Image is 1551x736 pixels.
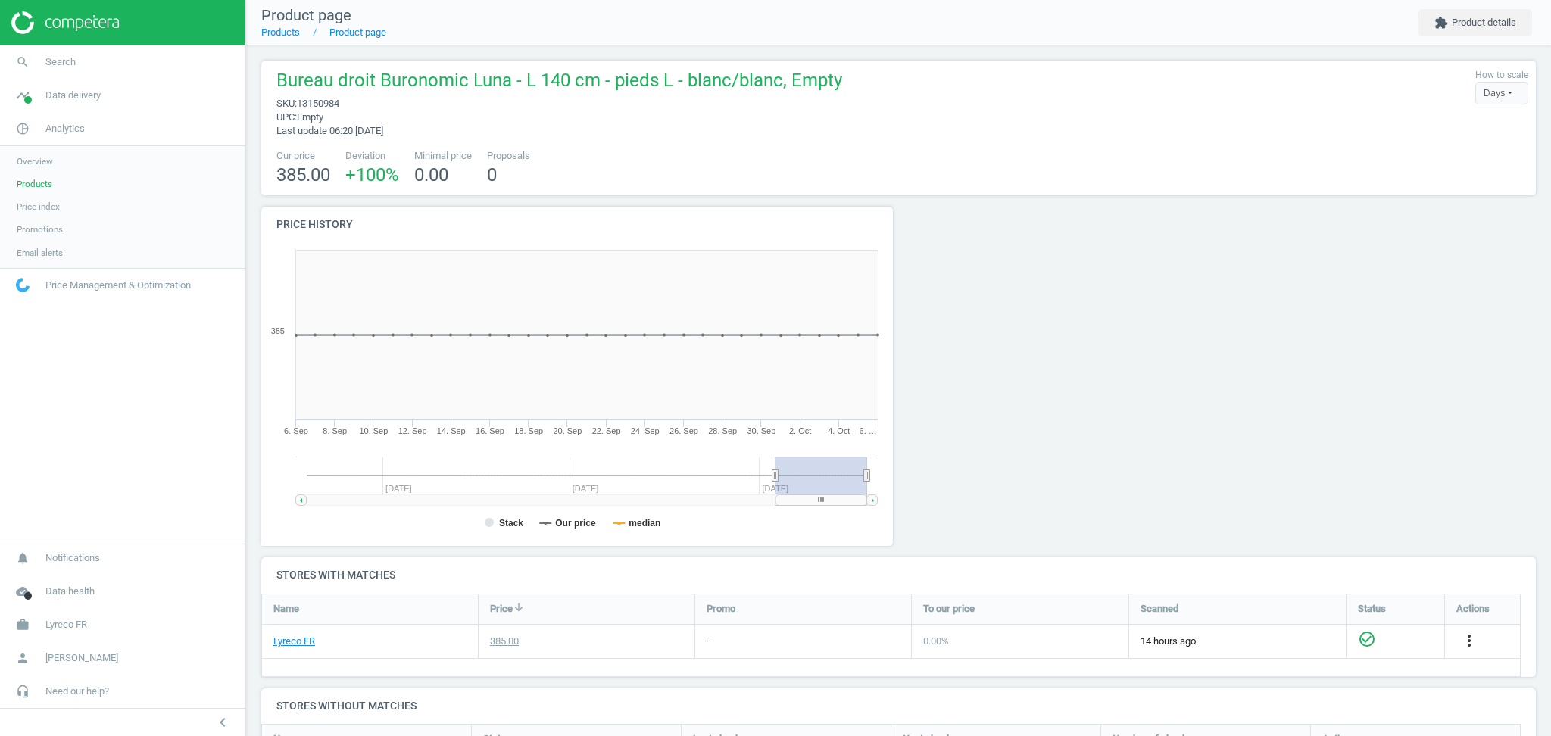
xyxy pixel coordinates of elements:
[297,111,323,123] span: Empty
[8,677,37,706] i: headset_mic
[11,11,119,34] img: ajHJNr6hYgQAAAAASUVORK5CYII=
[669,426,698,435] tspan: 26. Sep
[276,98,297,109] span: sku :
[708,426,737,435] tspan: 28. Sep
[8,114,37,143] i: pie_chart_outlined
[297,98,339,109] span: 13150984
[204,713,242,732] button: chevron_left
[345,149,399,163] span: Deviation
[8,81,37,110] i: timeline
[45,122,85,136] span: Analytics
[490,635,519,648] div: 385.00
[553,426,582,435] tspan: 20. Sep
[1358,630,1376,648] i: check_circle_outline
[414,149,472,163] span: Minimal price
[1475,82,1528,104] div: Days
[17,223,63,235] span: Promotions
[17,247,63,259] span: Email alerts
[45,618,87,632] span: Lyreco FR
[487,149,530,163] span: Proposals
[860,426,877,435] tspan: 6. …
[923,635,949,647] span: 0.00 %
[707,635,714,648] div: —
[276,149,330,163] span: Our price
[329,27,386,38] a: Product page
[8,577,37,606] i: cloud_done
[1475,69,1528,82] label: How to scale
[631,426,660,435] tspan: 24. Sep
[629,518,660,529] tspan: median
[276,164,330,186] span: 385.00
[17,201,60,213] span: Price index
[592,426,621,435] tspan: 22. Sep
[747,426,775,435] tspan: 30. Sep
[273,635,315,648] a: Lyreco FR
[1141,635,1334,648] span: 14 hours ago
[359,426,388,435] tspan: 10. Sep
[789,426,811,435] tspan: 2. Oct
[414,164,448,186] span: 0.00
[261,688,1536,724] h4: Stores without matches
[1358,602,1386,616] span: Status
[8,610,37,639] i: work
[1460,632,1478,650] i: more_vert
[261,207,893,242] h4: Price history
[45,89,101,102] span: Data delivery
[276,111,297,123] span: upc :
[828,426,850,435] tspan: 4. Oct
[45,585,95,598] span: Data health
[490,602,513,616] span: Price
[261,6,351,24] span: Product page
[398,426,427,435] tspan: 12. Sep
[8,644,37,672] i: person
[1434,16,1448,30] i: extension
[487,164,497,186] span: 0
[261,27,300,38] a: Products
[1141,602,1178,616] span: Scanned
[276,125,383,136] span: Last update 06:20 [DATE]
[45,279,191,292] span: Price Management & Optimization
[923,602,975,616] span: To our price
[16,278,30,292] img: wGWNvw8QSZomAAAAABJRU5ErkJggg==
[555,518,596,529] tspan: Our price
[345,164,399,186] span: +100 %
[45,55,76,69] span: Search
[8,48,37,76] i: search
[271,326,285,335] text: 385
[707,602,735,616] span: Promo
[499,518,523,529] tspan: Stack
[214,713,232,731] i: chevron_left
[45,685,109,698] span: Need our help?
[437,426,466,435] tspan: 14. Sep
[261,557,1536,593] h4: Stores with matches
[17,155,53,167] span: Overview
[45,651,118,665] span: [PERSON_NAME]
[1456,602,1490,616] span: Actions
[8,544,37,572] i: notifications
[284,426,308,435] tspan: 6. Sep
[323,426,347,435] tspan: 8. Sep
[45,551,100,565] span: Notifications
[513,601,525,613] i: arrow_downward
[1418,9,1532,36] button: extensionProduct details
[17,178,52,190] span: Products
[276,68,842,97] span: Bureau droit Buronomic Luna - L 140 cm - pieds L - blanc/blanc, Empty
[476,426,504,435] tspan: 16. Sep
[514,426,543,435] tspan: 18. Sep
[1460,632,1478,651] button: more_vert
[273,602,299,616] span: Name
